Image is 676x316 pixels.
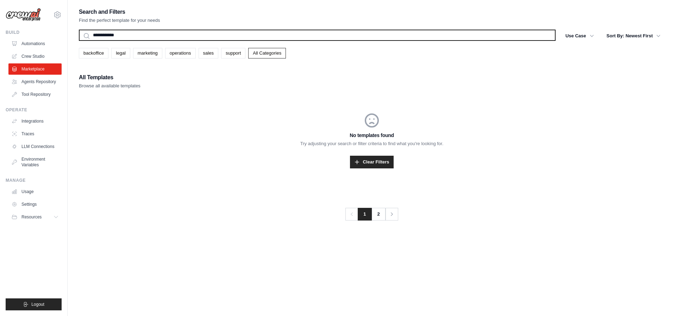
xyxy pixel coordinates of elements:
[21,214,42,220] span: Resources
[358,208,371,221] span: 1
[8,211,62,223] button: Resources
[6,178,62,183] div: Manage
[8,116,62,127] a: Integrations
[111,48,130,58] a: legal
[248,48,286,58] a: All Categories
[350,156,393,168] a: Clear Filters
[8,89,62,100] a: Tool Repository
[8,141,62,152] a: LLM Connections
[602,30,665,42] button: Sort By: Newest First
[371,208,386,221] a: 2
[79,73,140,82] h2: All Templates
[8,63,62,75] a: Marketplace
[8,154,62,171] a: Environment Variables
[79,132,665,139] h3: No templates found
[8,186,62,197] a: Usage
[345,208,398,221] nav: Pagination
[6,8,41,21] img: Logo
[31,302,44,307] span: Logout
[6,107,62,113] div: Operate
[8,38,62,49] a: Automations
[79,82,140,89] p: Browse all available templates
[165,48,196,58] a: operations
[6,30,62,35] div: Build
[79,7,160,17] h2: Search and Filters
[79,140,665,147] p: Try adjusting your search or filter criteria to find what you're looking for.
[8,199,62,210] a: Settings
[221,48,245,58] a: support
[561,30,598,42] button: Use Case
[6,298,62,310] button: Logout
[8,76,62,87] a: Agents Repository
[8,51,62,62] a: Crew Studio
[199,48,218,58] a: sales
[8,128,62,140] a: Traces
[79,48,108,58] a: backoffice
[133,48,162,58] a: marketing
[79,17,160,24] p: Find the perfect template for your needs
